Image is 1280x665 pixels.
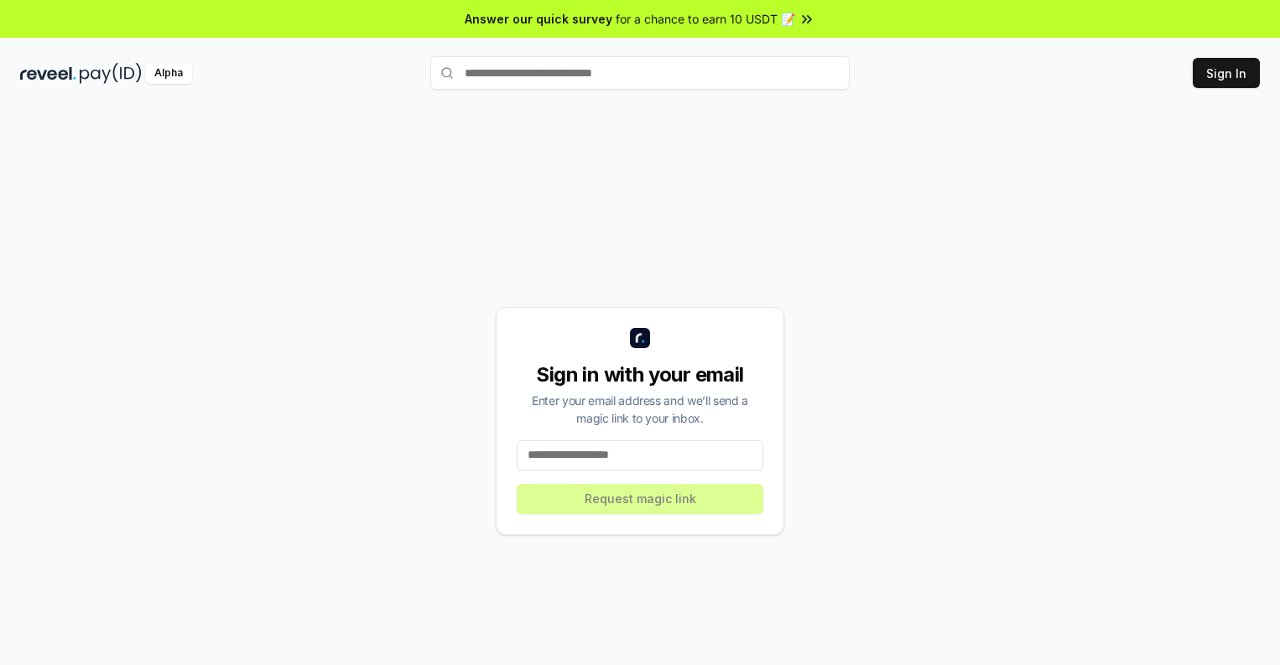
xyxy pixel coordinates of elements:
[1193,58,1260,88] button: Sign In
[616,10,795,28] span: for a chance to earn 10 USDT 📝
[20,63,76,84] img: reveel_dark
[630,328,650,348] img: logo_small
[145,63,192,84] div: Alpha
[465,10,612,28] span: Answer our quick survey
[517,392,763,427] div: Enter your email address and we’ll send a magic link to your inbox.
[80,63,142,84] img: pay_id
[517,361,763,388] div: Sign in with your email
